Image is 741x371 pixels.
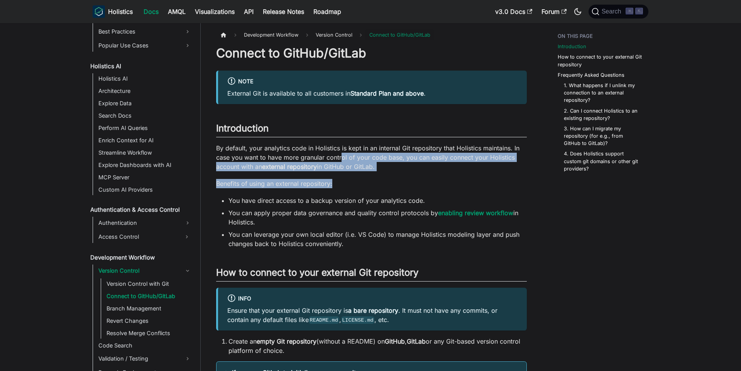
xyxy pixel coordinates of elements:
[564,82,641,104] a: 1. What happens if I unlink my connection to an external repository?
[589,5,648,19] button: Search (Command+K)
[104,291,194,302] a: Connect to GitHub/GitLab
[558,43,586,50] a: Introduction
[96,39,194,52] a: Popular Use Cases
[572,5,584,18] button: Switch between dark and light mode (currently dark mode)
[96,25,194,38] a: Best Practices
[385,337,405,345] strong: GitHub
[163,5,190,18] a: AMQL
[537,5,571,18] a: Forum
[257,337,316,345] strong: empty Git repository
[309,5,346,18] a: Roadmap
[216,46,527,61] h1: Connect to GitHub/GitLab
[216,29,231,40] a: Home page
[190,5,239,18] a: Visualizations
[104,303,194,314] a: Branch Management
[239,5,258,18] a: API
[635,8,643,15] kbd: K
[228,337,527,355] li: Create an (without a README) on , or any Git-based version control platform of choice.
[216,267,527,282] h2: How to connect to your external Git repository
[227,89,518,98] p: External Git is available to all customers in .
[104,315,194,326] a: Revert Changes
[564,150,641,172] a: 4. Does Holistics support custom git domains or other git providers?
[96,172,194,183] a: MCP Server
[96,147,194,158] a: Streamline Workflow
[96,265,194,277] a: Version Control
[558,71,624,79] a: Frequently Asked Questions
[104,278,194,289] a: Version Control with Git
[180,231,194,243] button: Expand sidebar category 'Access Control'
[96,86,194,96] a: Architecture
[96,184,194,195] a: Custom AI Providers
[228,196,527,205] li: You have direct access to a backup version of your analytics code.
[96,98,194,109] a: Explore Data
[227,306,518,324] p: Ensure that your external Git repository is . It must not have any commits, or contain any defaul...
[216,179,527,188] p: Benefits of using an external repository:
[309,316,339,324] code: README.md
[88,204,194,215] a: Authentication & Access Control
[88,61,194,72] a: Holistics AI
[407,337,426,345] strong: GitLab
[438,209,513,217] a: enabling review workflow
[96,160,194,170] a: Explore Dashboards with AI
[262,163,317,170] strong: external repository
[216,143,527,171] p: By default, your analytics code in Holistics is kept in an internal Git repository that Holistics...
[350,89,424,97] strong: Standard Plan and above
[96,231,180,243] a: Access Control
[227,77,518,87] div: Note
[96,110,194,121] a: Search Docs
[228,230,527,248] li: You can leverage your own local editor (i.e. VS Code) to manage Holistics modeling layer and push...
[348,307,398,314] strong: a bare repository
[564,107,641,122] a: 2. Can I connect Holistics to an existing repository?
[96,352,194,365] a: Validation / Testing
[240,29,302,40] span: Development Workflow
[139,5,163,18] a: Docs
[626,8,633,15] kbd: ⌘
[88,252,194,263] a: Development Workflow
[564,125,641,147] a: 3. How can I migrate my repository (for e.g., from GitHub to GitLab)?
[96,340,194,351] a: Code Search
[599,8,626,15] span: Search
[93,5,105,18] img: Holistics
[216,29,527,40] nav: Breadcrumbs
[312,29,356,40] span: Version Control
[228,208,527,227] li: You can apply proper data governance and quality control protocols by in Holistics.
[365,29,434,40] span: Connect to GitHub/GitLab
[93,5,133,18] a: HolisticsHolistics
[258,5,309,18] a: Release Notes
[227,294,518,304] div: info
[96,123,194,133] a: Perform AI Queries
[96,217,194,229] a: Authentication
[558,53,644,68] a: How to connect to your external Git repository
[216,123,527,137] h2: Introduction
[96,135,194,146] a: Enrich Context for AI
[108,7,133,16] b: Holistics
[491,5,537,18] a: v3.0 Docs
[104,328,194,339] a: Resolve Merge Conflicts
[85,23,201,371] nav: Docs sidebar
[341,316,375,324] code: LICENSE.md
[96,73,194,84] a: Holistics AI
